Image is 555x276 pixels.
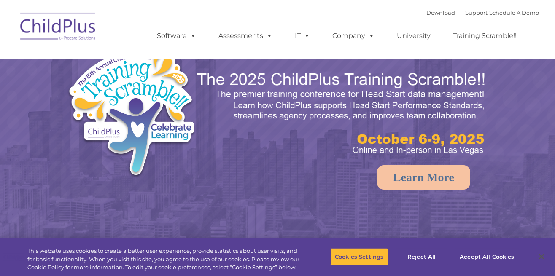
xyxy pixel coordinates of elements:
[532,247,551,266] button: Close
[445,27,525,44] a: Training Scramble!!
[148,27,205,44] a: Software
[210,27,281,44] a: Assessments
[388,27,439,44] a: University
[286,27,318,44] a: IT
[455,248,519,265] button: Accept All Cookies
[324,27,383,44] a: Company
[16,7,100,49] img: ChildPlus by Procare Solutions
[330,248,388,265] button: Cookies Settings
[27,247,305,272] div: This website uses cookies to create a better user experience, provide statistics about user visit...
[465,9,488,16] a: Support
[377,165,470,190] a: Learn More
[489,9,539,16] a: Schedule A Demo
[395,248,448,265] button: Reject All
[426,9,539,16] font: |
[426,9,455,16] a: Download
